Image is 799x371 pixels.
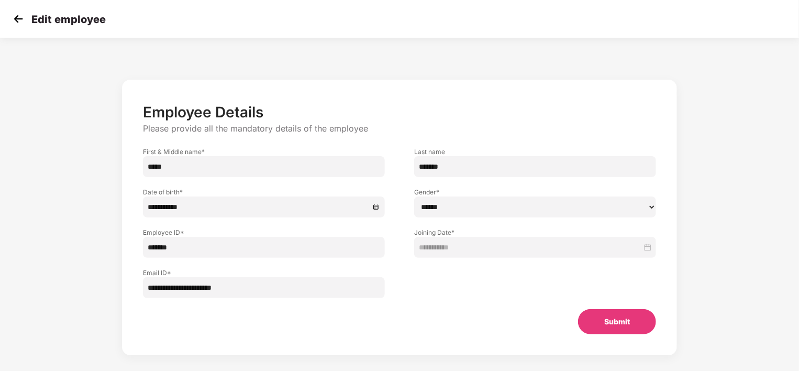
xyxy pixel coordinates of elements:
[414,228,656,237] label: Joining Date
[414,188,656,197] label: Gender
[143,268,385,277] label: Email ID
[414,147,656,156] label: Last name
[10,11,26,27] img: svg+xml;base64,PHN2ZyB4bWxucz0iaHR0cDovL3d3dy53My5vcmcvMjAwMC9zdmciIHdpZHRoPSIzMCIgaGVpZ2h0PSIzMC...
[578,309,656,334] button: Submit
[143,188,385,197] label: Date of birth
[143,123,656,134] p: Please provide all the mandatory details of the employee
[143,147,385,156] label: First & Middle name
[143,228,385,237] label: Employee ID
[143,103,656,121] p: Employee Details
[31,13,106,26] p: Edit employee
